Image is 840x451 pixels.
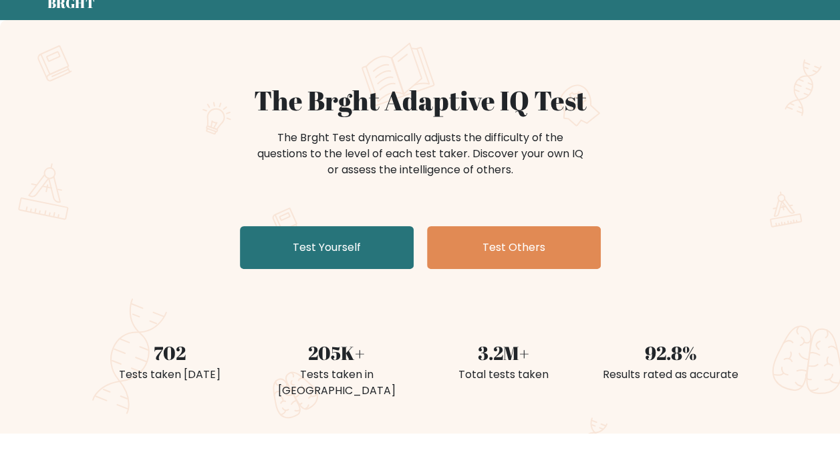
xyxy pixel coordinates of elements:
div: 702 [94,339,245,367]
div: 92.8% [595,339,746,367]
div: The Brght Test dynamically adjusts the difficulty of the questions to the level of each test take... [253,130,587,178]
a: Test Others [427,226,601,269]
div: 3.2M+ [428,339,579,367]
a: Test Yourself [240,226,414,269]
div: Tests taken in [GEOGRAPHIC_DATA] [261,367,412,399]
div: Results rated as accurate [595,367,746,383]
h1: The Brght Adaptive IQ Test [94,84,746,116]
div: Tests taken [DATE] [94,367,245,383]
div: Total tests taken [428,367,579,383]
div: 205K+ [261,339,412,367]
